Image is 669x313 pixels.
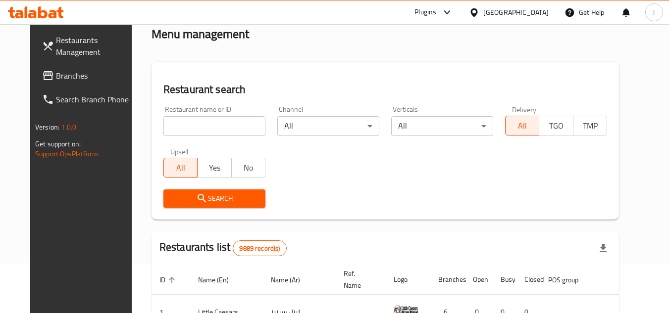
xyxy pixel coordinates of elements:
[163,116,265,136] input: Search for restaurant name or ID..
[414,6,436,18] div: Plugins
[483,7,549,18] div: [GEOGRAPHIC_DATA]
[430,265,465,295] th: Branches
[202,161,227,175] span: Yes
[577,119,603,133] span: TMP
[198,274,242,286] span: Name (En)
[505,116,539,135] button: All
[159,274,178,286] span: ID
[34,28,142,64] a: Restaurants Management
[236,161,261,175] span: No
[170,148,189,155] label: Upsell
[539,116,573,135] button: TGO
[591,236,615,260] div: Export file
[152,26,249,42] h2: Menu management
[653,7,655,18] span: l
[277,116,379,136] div: All
[163,158,198,178] button: All
[56,34,134,58] span: Restaurants Management
[168,161,194,175] span: All
[548,274,591,286] span: POS group
[233,240,286,256] div: Total records count
[231,158,265,178] button: No
[171,192,257,205] span: Search
[493,265,516,295] th: Busy
[512,106,537,113] label: Delivery
[34,88,142,111] a: Search Branch Phone
[35,147,98,160] a: Support.OpsPlatform
[386,265,430,295] th: Logo
[163,189,265,208] button: Search
[197,158,231,178] button: Yes
[35,121,59,134] span: Version:
[163,82,607,97] h2: Restaurant search
[61,121,76,134] span: 1.0.0
[543,119,569,133] span: TGO
[510,119,535,133] span: All
[56,93,134,105] span: Search Branch Phone
[465,265,493,295] th: Open
[344,268,374,291] span: Ref. Name
[56,70,134,82] span: Branches
[573,116,607,135] button: TMP
[159,240,287,256] h2: Restaurants list
[35,137,81,150] span: Get support on:
[516,265,540,295] th: Closed
[391,116,493,136] div: All
[233,244,286,253] span: 9889 record(s)
[271,274,313,286] span: Name (Ar)
[34,64,142,88] a: Branches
